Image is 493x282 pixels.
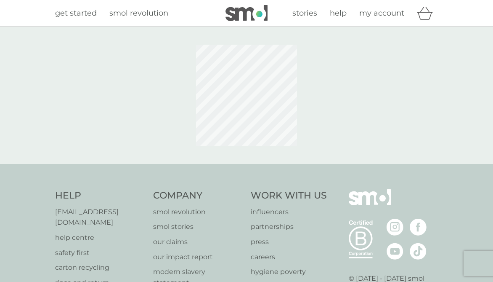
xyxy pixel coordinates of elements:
a: smol revolution [153,207,243,218]
a: safety first [55,247,145,258]
a: partnerships [251,221,327,232]
img: visit the smol Youtube page [387,243,403,260]
img: visit the smol Tiktok page [410,243,427,260]
a: hygiene poverty [251,266,327,277]
a: help [330,7,347,19]
h4: Company [153,189,243,202]
a: influencers [251,207,327,218]
a: stories [292,7,317,19]
img: smol [225,5,268,21]
span: help [330,8,347,18]
img: visit the smol Facebook page [410,219,427,236]
a: press [251,236,327,247]
img: visit the smol Instagram page [387,219,403,236]
a: [EMAIL_ADDRESS][DOMAIN_NAME] [55,207,145,228]
span: smol revolution [109,8,168,18]
a: our impact report [153,252,243,263]
a: smol stories [153,221,243,232]
span: get started [55,8,97,18]
a: smol revolution [109,7,168,19]
a: help centre [55,232,145,243]
span: stories [292,8,317,18]
a: carton recycling [55,262,145,273]
span: my account [359,8,404,18]
div: basket [417,5,438,21]
a: my account [359,7,404,19]
h4: Help [55,189,145,202]
a: our claims [153,236,243,247]
h4: Work With Us [251,189,327,202]
img: smol [349,189,391,218]
a: careers [251,252,327,263]
a: get started [55,7,97,19]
